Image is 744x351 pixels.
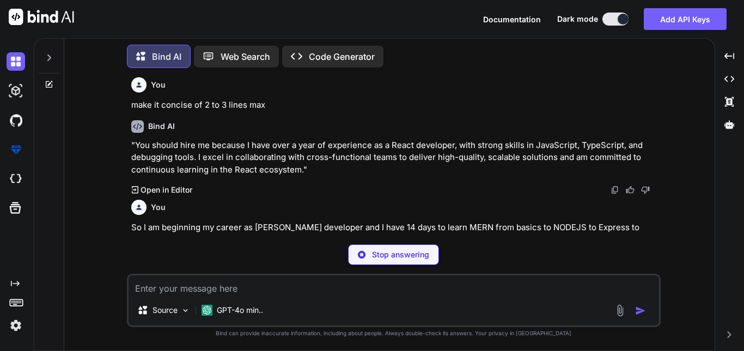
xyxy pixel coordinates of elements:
[7,170,25,188] img: cloudideIcon
[614,304,626,317] img: attachment
[181,306,190,315] img: Pick Models
[131,99,658,112] p: make it concise of 2 to 3 lines max
[202,305,212,316] img: GPT-4o mini
[7,82,25,100] img: darkAi-studio
[7,140,25,159] img: premium
[131,139,658,176] p: "You should hire me because I have over a year of experience as a React developer, with strong sk...
[641,186,650,194] img: dislike
[9,9,74,25] img: Bind AI
[127,329,661,337] p: Bind can provide inaccurate information, including about people. Always double-check its answers....
[483,14,541,25] button: Documentation
[7,111,25,130] img: githubDark
[131,221,658,246] p: So I am beginning my career as [PERSON_NAME] developer and I have 14 days to learn MERN from basi...
[148,121,175,132] h6: Bind AI
[557,14,598,24] span: Dark mode
[151,79,166,90] h6: You
[626,186,635,194] img: like
[153,305,178,316] p: Source
[644,8,727,30] button: Add API Keys
[217,305,263,316] p: GPT-4o min..
[221,50,270,63] p: Web Search
[7,316,25,335] img: settings
[152,50,181,63] p: Bind AI
[372,249,429,260] p: Stop answering
[7,52,25,71] img: darkChat
[635,305,646,316] img: icon
[141,184,192,195] p: Open in Editor
[611,186,619,194] img: copy
[151,202,166,213] h6: You
[309,50,375,63] p: Code Generator
[483,15,541,24] span: Documentation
